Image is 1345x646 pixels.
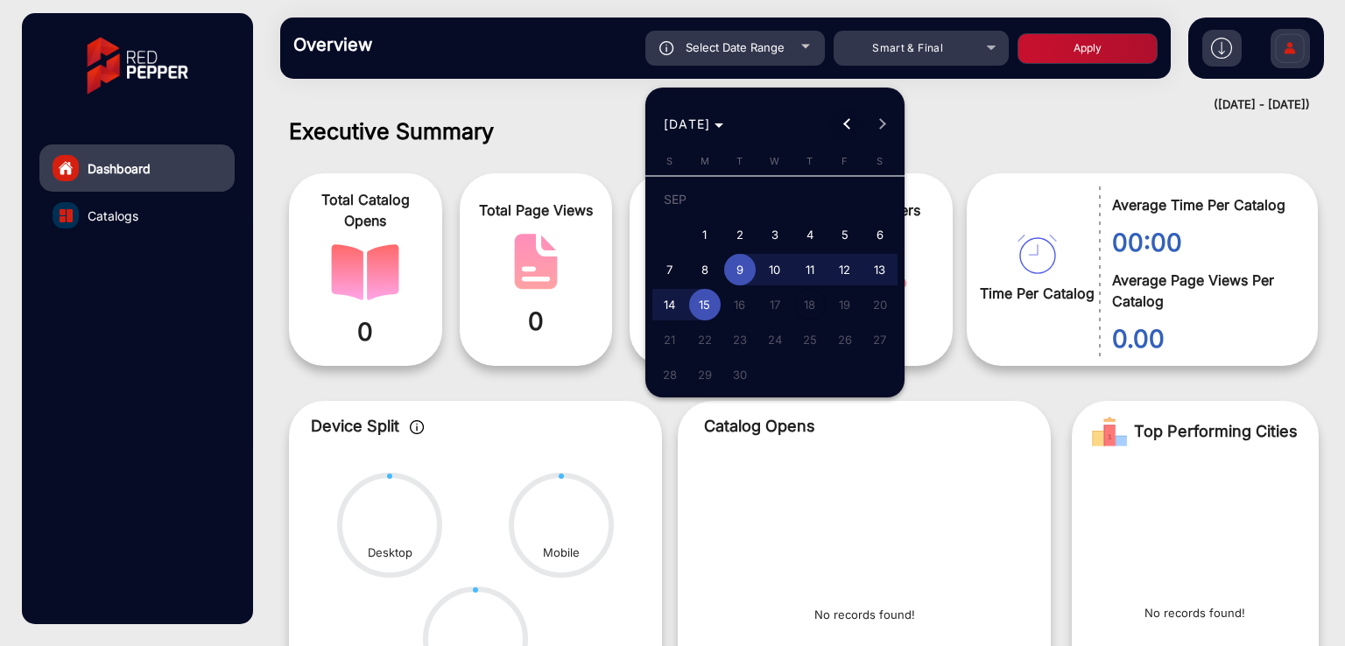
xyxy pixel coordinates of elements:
[654,289,686,320] span: 14
[652,252,687,287] button: September 7, 2025
[722,287,757,322] button: September 16, 2025
[722,357,757,392] button: September 30, 2025
[701,155,709,167] span: M
[827,287,863,322] button: September 19, 2025
[759,289,791,320] span: 17
[722,322,757,357] button: September 23, 2025
[829,107,864,142] button: Previous month
[864,324,896,355] span: 27
[792,252,827,287] button: September 11, 2025
[829,219,861,250] span: 5
[877,155,883,167] span: S
[652,287,687,322] button: September 14, 2025
[654,359,686,390] span: 28
[829,289,861,320] span: 19
[724,219,756,250] span: 2
[827,252,863,287] button: September 12, 2025
[863,217,898,252] button: September 6, 2025
[687,252,722,287] button: September 8, 2025
[652,322,687,357] button: September 21, 2025
[657,109,731,140] button: Choose month and year
[687,217,722,252] button: September 1, 2025
[842,155,848,167] span: F
[863,322,898,357] button: September 27, 2025
[664,116,711,131] span: [DATE]
[724,289,756,320] span: 16
[864,254,896,285] span: 13
[794,324,826,355] span: 25
[724,324,756,355] span: 23
[792,322,827,357] button: September 25, 2025
[736,155,743,167] span: T
[757,217,792,252] button: September 3, 2025
[757,252,792,287] button: September 10, 2025
[794,254,826,285] span: 11
[724,359,756,390] span: 30
[666,155,672,167] span: S
[689,324,721,355] span: 22
[794,219,826,250] span: 4
[687,357,722,392] button: September 29, 2025
[689,219,721,250] span: 1
[770,155,779,167] span: W
[757,287,792,322] button: September 17, 2025
[759,254,791,285] span: 10
[759,324,791,355] span: 24
[652,182,898,217] td: SEP
[792,217,827,252] button: September 4, 2025
[794,289,826,320] span: 18
[792,287,827,322] button: September 18, 2025
[722,217,757,252] button: September 2, 2025
[687,322,722,357] button: September 22, 2025
[863,252,898,287] button: September 13, 2025
[806,155,813,167] span: T
[827,217,863,252] button: September 5, 2025
[687,287,722,322] button: September 15, 2025
[654,324,686,355] span: 21
[689,289,721,320] span: 15
[829,254,861,285] span: 12
[722,252,757,287] button: September 9, 2025
[827,322,863,357] button: September 26, 2025
[864,219,896,250] span: 6
[689,359,721,390] span: 29
[652,357,687,392] button: September 28, 2025
[759,219,791,250] span: 3
[724,254,756,285] span: 9
[757,322,792,357] button: September 24, 2025
[863,287,898,322] button: September 20, 2025
[864,289,896,320] span: 20
[829,324,861,355] span: 26
[689,254,721,285] span: 8
[654,254,686,285] span: 7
